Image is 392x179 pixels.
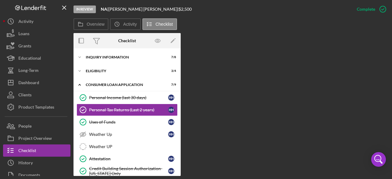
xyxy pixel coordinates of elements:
[351,3,389,15] button: Complete
[357,3,375,15] div: Complete
[101,7,108,12] div: |
[168,107,174,113] div: H H
[3,89,70,101] button: Clients
[3,64,70,76] button: Long-Term
[77,140,178,153] a: Weather UP
[86,83,161,87] div: Consumer Loan Application
[179,6,192,12] span: $2,500
[18,15,33,29] div: Activity
[3,15,70,28] button: Activity
[87,22,104,27] label: Overview
[168,131,174,137] div: H H
[110,18,141,30] button: Activity
[3,132,70,144] button: Project Overview
[86,69,161,73] div: Eligibility
[89,166,168,176] div: Credit Building Session Authorization- [US_STATE] Only
[123,22,137,27] label: Activity
[18,144,36,158] div: Checklist
[18,101,54,115] div: Product Templates
[3,40,70,52] button: Grants
[86,55,161,59] div: Inquiry Information
[18,120,32,134] div: People
[18,89,32,103] div: Clients
[165,55,176,59] div: 7 / 8
[89,95,168,100] div: Personal Income (last 30 days)
[18,40,31,54] div: Grants
[77,116,178,128] a: Uses of FundsHH
[89,144,177,149] div: Weather UP
[142,18,177,30] button: Checklist
[118,38,136,43] div: Checklist
[168,156,174,162] div: H H
[371,152,386,167] div: Open Intercom Messenger
[168,119,174,125] div: H H
[3,120,70,132] button: People
[165,83,176,87] div: 7 / 9
[3,144,70,157] button: Checklist
[18,52,41,66] div: Educational
[101,6,107,12] b: NA
[3,76,70,89] button: Dashboard
[165,69,176,73] div: 3 / 4
[18,28,29,41] div: Loans
[77,91,178,104] a: Personal Income (last 30 days)HH
[18,132,52,146] div: Project Overview
[18,76,39,90] div: Dashboard
[89,156,168,161] div: Attestation
[89,107,168,112] div: Personal Tax Returns (Last 2 years)
[89,120,168,125] div: Uses of Funds
[18,64,39,78] div: Long-Term
[156,22,173,27] label: Checklist
[77,104,178,116] a: Personal Tax Returns (Last 2 years)HH
[73,6,96,13] div: In Review
[89,132,168,137] div: Weather Up
[3,157,70,169] button: History
[77,128,178,140] a: Weather UpHH
[73,18,108,30] button: Overview
[168,95,174,101] div: H H
[108,7,179,12] div: [PERSON_NAME] [PERSON_NAME] |
[3,52,70,64] button: Educational
[3,101,70,113] button: Product Templates
[18,157,33,170] div: History
[77,153,178,165] a: AttestationHH
[3,28,70,40] button: Loans
[168,168,174,174] div: H H
[77,165,178,177] a: Credit Building Session Authorization- [US_STATE] OnlyHH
